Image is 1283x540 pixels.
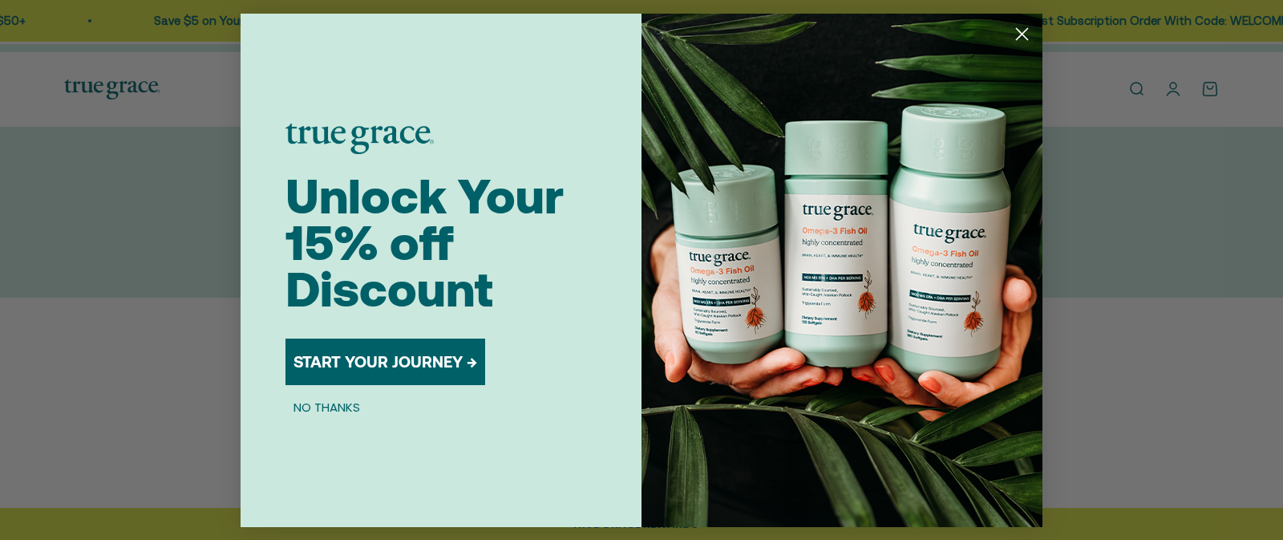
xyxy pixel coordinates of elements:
[641,14,1042,527] img: 098727d5-50f8-4f9b-9554-844bb8da1403.jpeg
[285,398,368,417] button: NO THANKS
[1008,20,1036,48] button: Close dialog
[285,168,564,317] span: Unlock Your 15% off Discount
[285,124,434,154] img: logo placeholder
[285,339,485,385] button: START YOUR JOURNEY →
